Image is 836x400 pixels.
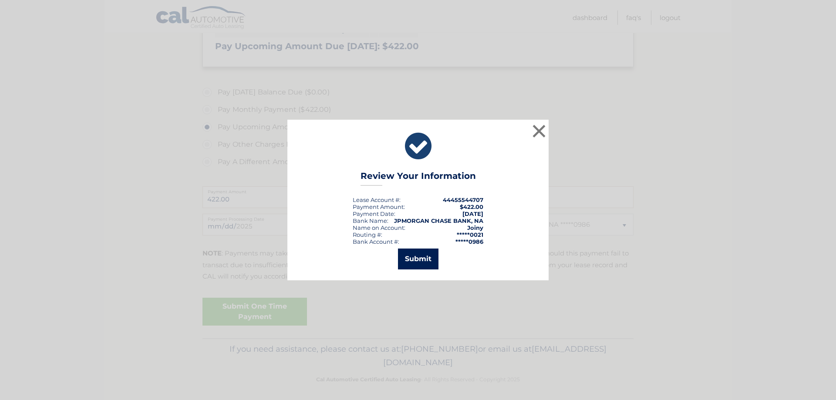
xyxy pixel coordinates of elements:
[353,203,405,210] div: Payment Amount:
[353,217,388,224] div: Bank Name:
[361,171,476,186] h3: Review Your Information
[462,210,483,217] span: [DATE]
[398,249,438,269] button: Submit
[353,210,395,217] div: :
[353,210,394,217] span: Payment Date
[353,224,405,231] div: Name on Account:
[394,217,483,224] strong: JPMORGAN CHASE BANK, NA
[353,196,401,203] div: Lease Account #:
[460,203,483,210] span: $422.00
[467,224,483,231] strong: Joiny
[353,231,382,238] div: Routing #:
[443,196,483,203] strong: 44455544707
[353,238,399,245] div: Bank Account #:
[530,122,548,140] button: ×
